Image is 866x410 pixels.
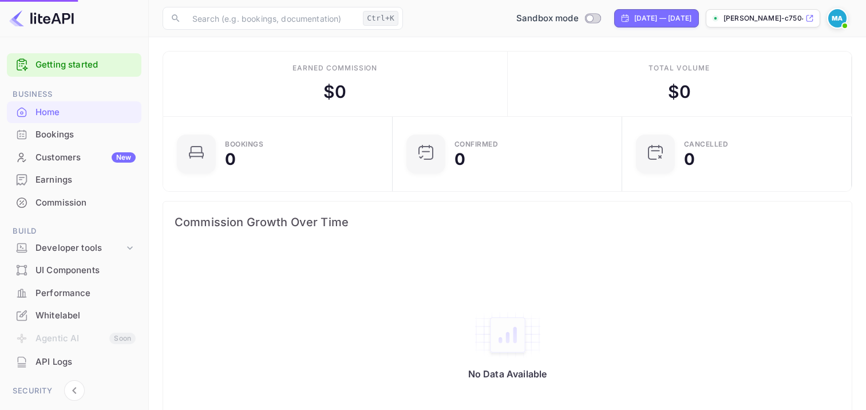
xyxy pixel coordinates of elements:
span: Security [7,385,141,397]
div: CustomersNew [7,147,141,169]
div: Performance [35,287,136,300]
div: Home [7,101,141,124]
div: Confirmed [454,141,499,148]
span: Build [7,225,141,238]
div: Switch to Production mode [512,12,605,25]
input: Search (e.g. bookings, documentation) [185,7,358,30]
div: New [112,152,136,163]
div: Commission [7,192,141,214]
button: Collapse navigation [64,380,85,401]
div: Earned commission [292,63,377,73]
a: Earnings [7,169,141,190]
div: Developer tools [7,238,141,258]
a: Commission [7,192,141,213]
div: $ 0 [668,79,691,105]
div: Whitelabel [35,309,136,322]
a: API Logs [7,351,141,372]
div: Bookings [225,141,263,148]
img: Mohamed Aly [828,9,847,27]
div: Total volume [648,63,710,73]
div: UI Components [7,259,141,282]
div: Bookings [7,124,141,146]
div: 0 [225,151,236,167]
img: LiteAPI logo [9,9,74,27]
div: CANCELLED [684,141,729,148]
div: Performance [7,282,141,305]
div: API Logs [35,356,136,369]
a: Getting started [35,58,136,72]
div: Developer tools [35,242,124,255]
div: Ctrl+K [363,11,398,26]
div: Click to change the date range period [614,9,699,27]
div: Earnings [35,174,136,187]
div: UI Components [35,264,136,277]
p: [PERSON_NAME]-c7504.nuit... [723,13,803,23]
a: Bookings [7,124,141,145]
a: CustomersNew [7,147,141,168]
div: Whitelabel [7,305,141,327]
span: Sandbox mode [516,12,579,25]
span: Business [7,88,141,101]
div: API Logs [7,351,141,373]
a: Whitelabel [7,305,141,326]
div: 0 [684,151,695,167]
a: Home [7,101,141,123]
div: Home [35,106,136,119]
div: [DATE] — [DATE] [634,13,691,23]
div: 0 [454,151,465,167]
div: Commission [35,196,136,210]
a: UI Components [7,259,141,281]
div: Customers [35,151,136,164]
p: No Data Available [468,368,547,380]
div: Bookings [35,128,136,141]
div: $ 0 [323,79,346,105]
img: empty-state-table2.svg [473,311,542,359]
a: Performance [7,282,141,303]
span: Commission Growth Over Time [175,213,840,231]
div: Getting started [7,53,141,77]
div: Earnings [7,169,141,191]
